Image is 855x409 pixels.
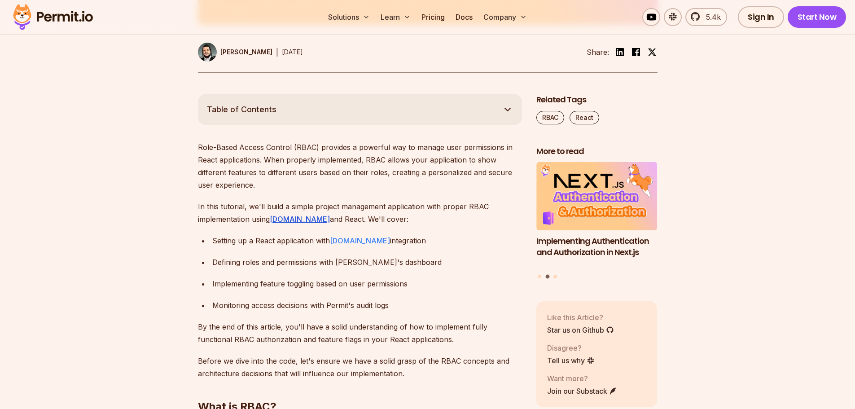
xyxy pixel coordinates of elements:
[324,8,373,26] button: Solutions
[9,2,97,32] img: Permit logo
[212,256,522,268] div: Defining roles and permissions with [PERSON_NAME]'s dashboard
[553,275,557,278] button: Go to slide 3
[198,94,522,125] button: Table of Contents
[377,8,414,26] button: Learn
[788,6,846,28] a: Start Now
[587,47,609,57] li: Share:
[648,48,657,57] img: twitter
[330,236,390,245] a: [DOMAIN_NAME]
[212,299,522,312] div: Monitoring access decisions with Permit's audit logs
[536,146,658,157] h2: More to read
[270,215,330,224] a: [DOMAIN_NAME]
[198,43,217,62] img: Gabriel L. Manor
[452,8,476,26] a: Docs
[212,277,522,290] div: Implementing feature toggling based on user permissions
[212,234,522,247] div: Setting up a React application with integration
[198,321,522,346] p: By the end of this article, you'll have a solid understanding of how to implement fully functiona...
[614,47,625,57] img: linkedin
[570,111,599,124] a: React
[738,6,784,28] a: Sign In
[536,162,658,230] img: Implementing Authentication and Authorization in Next.js
[207,103,276,116] span: Table of Contents
[198,141,522,191] p: Role-Based Access Control (RBAC) provides a powerful way to manage user permissions in React appl...
[545,275,549,279] button: Go to slide 2
[536,236,658,258] h3: Implementing Authentication and Authorization in Next.js
[685,8,727,26] a: 5.4k
[282,48,303,56] time: [DATE]
[198,355,522,380] p: Before we dive into the code, let's ensure we have a solid grasp of the RBAC concepts and archite...
[418,8,448,26] a: Pricing
[198,43,272,62] a: [PERSON_NAME]
[547,343,595,353] p: Disagree?
[547,373,617,384] p: Want more?
[536,162,658,269] li: 2 of 3
[276,47,278,57] div: |
[547,312,614,323] p: Like this Article?
[536,162,658,269] a: Implementing Authentication and Authorization in Next.jsImplementing Authentication and Authoriza...
[547,355,595,366] a: Tell us why
[198,200,522,225] p: In this tutorial, we'll build a simple project management application with proper RBAC implementa...
[536,94,658,106] h2: Related Tags
[536,162,658,280] div: Posts
[701,12,721,22] span: 5.4k
[536,111,564,124] a: RBAC
[220,48,272,57] p: [PERSON_NAME]
[480,8,531,26] button: Company
[631,47,641,57] img: facebook
[538,275,541,278] button: Go to slide 1
[547,386,617,396] a: Join our Substack
[547,325,614,335] a: Star us on Github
